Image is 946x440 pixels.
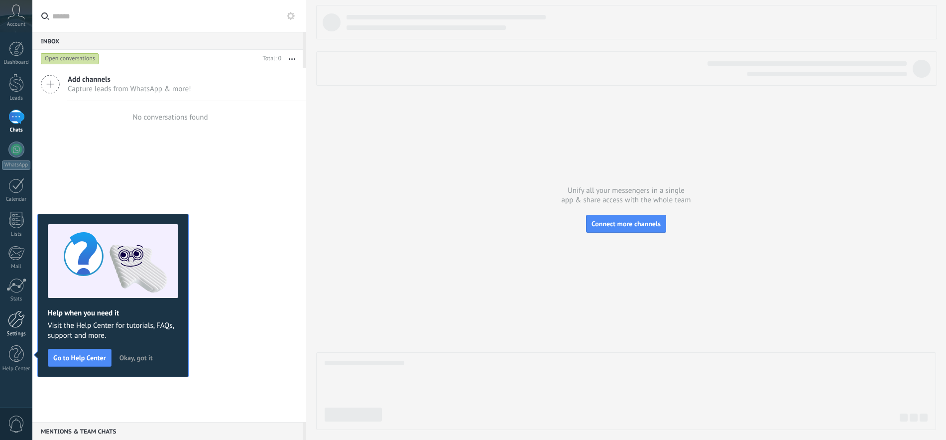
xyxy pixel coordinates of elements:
[2,296,31,302] div: Stats
[259,54,281,64] div: Total: 0
[48,321,178,341] span: Visit the Help Center for tutorials, FAQs, support and more.
[281,50,303,68] button: More
[2,231,31,238] div: Lists
[115,350,157,365] button: Okay, got it
[2,366,31,372] div: Help Center
[68,75,191,84] span: Add channels
[2,196,31,203] div: Calendar
[32,32,303,50] div: Inbox
[119,354,153,361] span: Okay, got it
[32,422,303,440] div: Mentions & Team chats
[132,113,208,122] div: No conversations found
[48,308,178,318] h2: Help when you need it
[2,264,31,270] div: Mail
[2,59,31,66] div: Dashboard
[53,354,106,361] span: Go to Help Center
[2,331,31,337] div: Settings
[2,160,30,170] div: WhatsApp
[591,219,661,228] span: Connect more channels
[586,215,666,233] button: Connect more channels
[68,84,191,94] span: Capture leads from WhatsApp & more!
[48,349,112,367] button: Go to Help Center
[41,53,99,65] div: Open conversations
[7,21,25,28] span: Account
[2,127,31,134] div: Chats
[2,95,31,102] div: Leads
